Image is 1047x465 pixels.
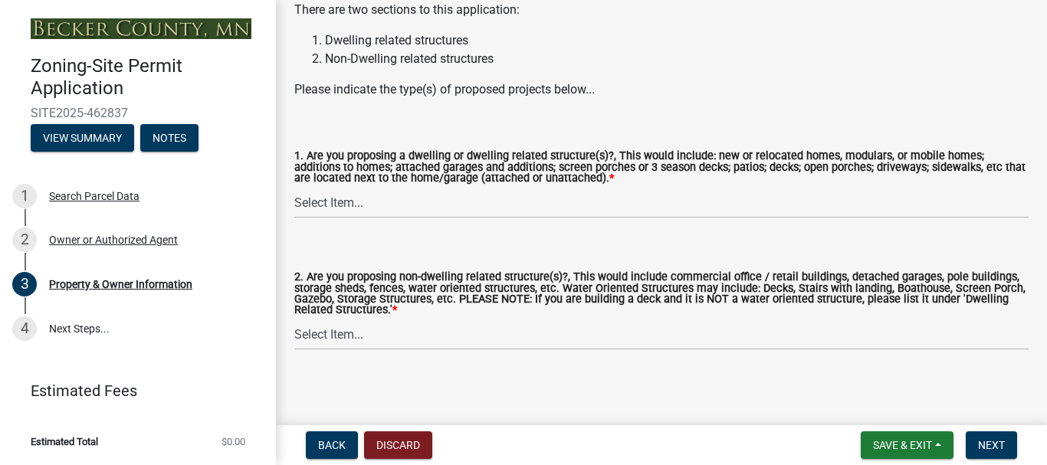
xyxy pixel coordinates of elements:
button: View Summary [31,124,134,152]
span: SITE2025-462837 [31,106,245,120]
label: 2. Are you proposing non-dwelling related structure(s)?, This would include commercial office / r... [294,272,1029,316]
p: There are two sections to this application: [294,1,1029,19]
button: Save & Exit [861,431,953,459]
button: Notes [140,124,199,152]
div: Owner or Authorized Agent [49,234,178,245]
img: Becker County, Minnesota [31,18,251,39]
wm-modal-confirm: Notes [140,133,199,145]
wm-modal-confirm: Summary [31,133,134,145]
span: Estimated Total [31,437,98,447]
div: Property & Owner Information [49,279,192,290]
div: Search Parcel Data [49,191,139,201]
div: 2 [12,228,37,252]
h4: Zoning-Site Permit Application [31,55,264,100]
div: 4 [12,316,37,341]
span: Back [318,439,346,451]
label: 1. Are you proposing a dwelling or dwelling related structure(s)?, This would include: new or rel... [294,151,1029,184]
span: $0.00 [222,437,245,447]
a: Estimated Fees [12,375,251,406]
span: Save & Exit [873,439,932,451]
span: Next [978,439,1005,451]
button: Discard [364,431,432,459]
div: 3 [12,272,37,296]
li: Dwelling related structures [325,31,1029,50]
p: Please indicate the type(s) of proposed projects below... [294,80,1029,99]
div: 1 [12,184,37,208]
li: Non-Dwelling related structures [325,50,1029,68]
button: Back [306,431,358,459]
button: Next [966,431,1017,459]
